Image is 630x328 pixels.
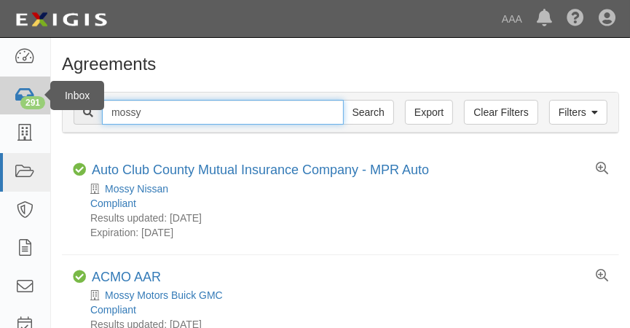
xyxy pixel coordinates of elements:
i: Compliant [73,270,86,284]
a: Mossy Nissan [105,183,168,195]
a: Compliant [73,198,136,209]
input: Search [343,100,394,125]
a: Auto Club County Mutual Insurance Company - MPR Auto [92,163,429,177]
a: Filters [549,100,607,125]
a: Clear Filters [464,100,538,125]
div: Inbox [50,81,104,110]
div: Results updated: [DATE] [73,211,608,225]
i: Help Center - Complianz [567,10,584,28]
a: Compliant [73,304,136,316]
input: Search [102,100,344,125]
div: ACMO AAR [92,270,161,286]
a: AAA [495,4,529,34]
img: logo-5460c22ac91f19d4615b14bd174203de0afe785f0fc80cf4dbbc73dc1793850b.png [11,7,111,33]
a: View results summary [596,163,608,176]
div: Mossy Motors Buick GMC [73,288,619,302]
a: Export [405,100,453,125]
div: Expiration: [DATE] [73,225,608,240]
a: ACMO AAR [92,270,161,284]
a: Mossy Motors Buick GMC [105,289,223,301]
i: Compliant [73,163,86,176]
div: 291 [20,96,45,109]
div: Auto Club County Mutual Insurance Company - MPR Auto [92,163,429,179]
h1: Agreements [62,55,619,74]
a: View results summary [596,270,608,283]
div: Mossy Nissan [73,181,619,196]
